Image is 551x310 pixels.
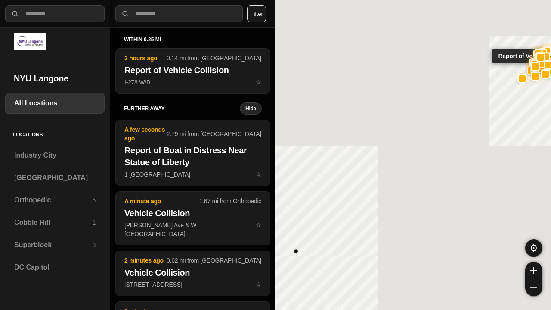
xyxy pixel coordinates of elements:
p: A minute ago [124,197,199,205]
button: zoom-in [525,262,542,279]
img: search [121,9,130,18]
a: A minute ago1.67 mi from OrthopedicVehicle Collision[PERSON_NAME] Ave & W [GEOGRAPHIC_DATA]star [115,221,270,229]
p: 1.67 mi from Orthopedic [199,197,261,205]
p: 5 [92,196,96,205]
span: star [256,79,261,86]
h2: Vehicle Collision [124,267,261,279]
h3: [GEOGRAPHIC_DATA] [14,173,96,183]
img: search [11,9,19,18]
h3: Superblock [14,240,92,250]
p: 0.14 mi from [GEOGRAPHIC_DATA] [167,54,261,62]
h3: DC Capitol [14,262,96,273]
img: zoom-in [530,267,537,274]
h2: Vehicle Collision [124,207,261,219]
img: logo [14,33,46,50]
img: zoom-out [530,284,537,291]
button: 2 hours ago0.14 mi from [GEOGRAPHIC_DATA]Report of Vehicle CollisionI-278 W/Bstar [115,48,270,94]
h5: Locations [5,121,105,145]
span: star [256,281,261,288]
button: recenter [525,239,542,257]
h3: Orthopedic [14,195,92,205]
small: Hide [245,105,256,112]
p: 2.79 mi from [GEOGRAPHIC_DATA] [167,130,261,138]
p: 1 [92,218,96,227]
a: A few seconds ago2.79 mi from [GEOGRAPHIC_DATA]Report of Boat in Distress Near Statue of Liberty1... [115,170,270,178]
a: Orthopedic5 [5,190,105,211]
p: 0.62 mi from [GEOGRAPHIC_DATA] [167,256,261,265]
p: 2 minutes ago [124,256,167,265]
button: zoom-out [525,279,542,296]
h3: Cobble Hill [14,217,92,228]
h3: Industry City [14,150,96,161]
h5: further away [124,105,240,112]
a: Industry City [5,145,105,166]
a: 2 hours ago0.14 mi from [GEOGRAPHIC_DATA]Report of Vehicle CollisionI-278 W/Bstar [115,78,270,86]
p: 2 hours ago [124,54,167,62]
p: I-278 W/B [124,78,261,87]
p: [STREET_ADDRESS] [124,280,261,289]
h5: within 0.25 mi [124,36,262,43]
a: [GEOGRAPHIC_DATA] [5,167,105,188]
button: 2 minutes ago0.62 mi from [GEOGRAPHIC_DATA]Vehicle Collision[STREET_ADDRESS]star [115,251,270,296]
h2: Report of Boat in Distress Near Statue of Liberty [124,144,261,168]
p: 1 [GEOGRAPHIC_DATA] [124,170,261,179]
a: 2 minutes ago0.62 mi from [GEOGRAPHIC_DATA]Vehicle Collision[STREET_ADDRESS]star [115,281,270,288]
img: recenter [530,244,538,252]
a: DC Capitol [5,257,105,278]
a: All Locations [5,93,105,114]
h2: Report of Vehicle Collision [124,64,261,76]
a: Cobble Hill1 [5,212,105,233]
button: A minute ago1.67 mi from OrthopedicVehicle Collision[PERSON_NAME] Ave & W [GEOGRAPHIC_DATA]star [115,191,270,245]
button: Filter [247,5,266,22]
a: Superblock3 [5,235,105,255]
button: Hide [240,102,262,115]
h2: NYU Langone [14,72,96,84]
span: star [256,222,261,229]
span: star [256,171,261,178]
p: 3 [92,241,96,249]
p: A few seconds ago [124,125,167,143]
button: A few seconds ago2.79 mi from [GEOGRAPHIC_DATA]Report of Boat in Distress Near Statue of Liberty1... [115,120,270,186]
h3: All Locations [14,98,96,108]
p: [PERSON_NAME] Ave & W [GEOGRAPHIC_DATA] [124,221,261,238]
